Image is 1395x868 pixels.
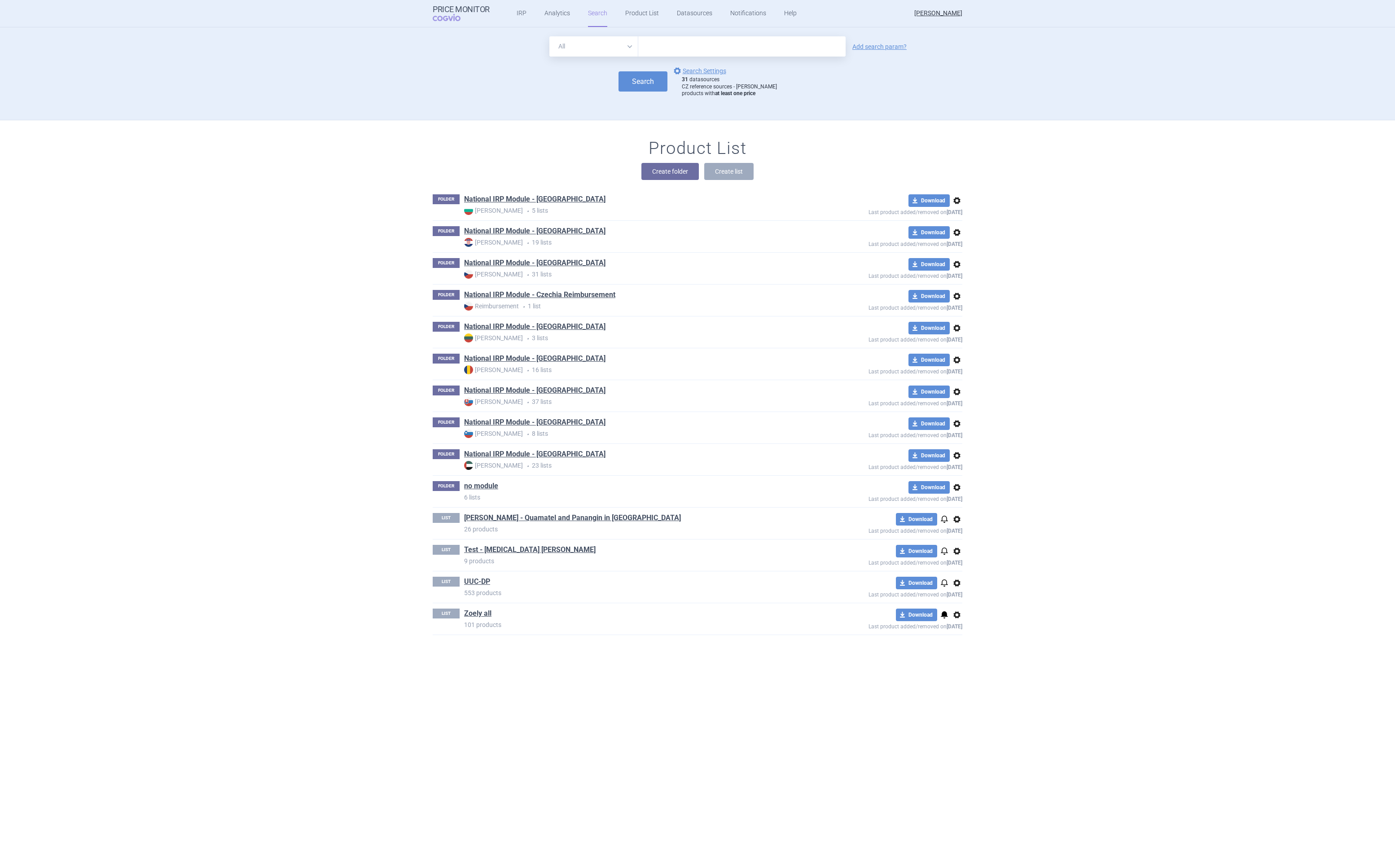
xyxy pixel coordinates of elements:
p: 23 lists [464,461,803,470]
img: SK [464,397,473,406]
strong: [PERSON_NAME] [464,270,523,279]
p: FOLDER [433,258,460,268]
p: 8 lists [464,429,803,438]
button: Download [908,322,950,334]
p: Last product added/removed on [803,557,962,566]
p: FOLDER [433,386,460,395]
i: • [519,302,528,311]
img: CZ [464,302,473,311]
p: FOLDER [433,481,460,491]
strong: [DATE] [947,560,962,566]
i: • [523,207,532,216]
p: Last product added/removed on [803,271,962,279]
p: 3 lists [464,333,803,343]
i: • [523,430,532,439]
p: FOLDER [433,449,460,459]
button: Search [619,71,667,92]
p: 9 products [464,557,803,566]
img: BG [464,206,473,215]
h1: National IRP Module - Czechia Reimbursement [464,290,615,302]
a: National IRP Module - [GEOGRAPHIC_DATA] [464,226,605,236]
button: Download [908,290,950,302]
i: • [523,366,532,375]
strong: [DATE] [947,623,962,630]
a: Search Settings [672,66,726,76]
a: Price MonitorCOGVIO [433,5,490,22]
p: 6 lists [464,493,803,502]
i: • [523,398,532,407]
p: 5 lists [464,206,803,215]
a: National IRP Module - [GEOGRAPHIC_DATA] [464,322,605,332]
span: COGVIO [433,14,473,21]
button: Download [908,258,950,271]
p: 553 products [464,588,803,597]
p: 16 lists [464,365,803,375]
strong: [DATE] [947,305,962,311]
h1: National IRP Module - Slovenia [464,417,605,429]
i: • [523,462,532,471]
p: FOLDER [433,354,460,364]
p: Last product added/removed on [803,621,962,630]
a: National IRP Module - [GEOGRAPHIC_DATA] [464,386,605,395]
strong: 31 [682,76,688,83]
button: Create folder [641,163,699,180]
strong: [DATE] [947,400,962,407]
button: Download [908,449,950,462]
p: Last product added/removed on [803,398,962,407]
button: Download [908,417,950,430]
button: Download [908,194,950,207]
a: Add search param? [852,44,907,50]
p: Last product added/removed on [803,430,962,438]
strong: [DATE] [947,432,962,438]
strong: [DATE] [947,496,962,502]
p: Last product added/removed on [803,526,962,534]
p: FOLDER [433,290,460,300]
strong: [PERSON_NAME] [464,461,523,470]
a: National IRP Module - [GEOGRAPHIC_DATA] [464,194,605,204]
p: 101 products [464,620,803,629]
a: Zoely all [464,609,491,618]
strong: [PERSON_NAME] [464,365,523,374]
a: National IRP Module - [GEOGRAPHIC_DATA] [464,449,605,459]
div: datasources CZ reference sources - [PERSON_NAME] products with [682,76,777,97]
p: 19 lists [464,238,803,247]
strong: [PERSON_NAME] [464,206,523,215]
button: Download [908,354,950,366]
h1: National IRP Module - Bulgaria [464,194,605,206]
button: Download [896,513,937,526]
h1: UUC-DP [464,577,490,588]
p: Last product added/removed on [803,334,962,343]
p: Last product added/removed on [803,589,962,598]
a: National IRP Module - Czechia Reimbursement [464,290,615,300]
strong: Price Monitor [433,5,490,14]
p: 31 lists [464,270,803,279]
a: Test - [MEDICAL_DATA] [PERSON_NAME] [464,545,596,555]
p: Last product added/removed on [803,207,962,215]
p: Last product added/removed on [803,239,962,247]
strong: [PERSON_NAME] [464,238,523,247]
button: Download [896,609,937,621]
button: Download [908,386,950,398]
p: 37 lists [464,397,803,407]
strong: [PERSON_NAME] [464,333,523,342]
img: LT [464,333,473,342]
i: • [523,239,532,248]
a: UUC-DP [464,577,490,587]
h1: Gedeon - Quamatel and Panangin in CIS [464,513,681,525]
h1: National IRP Module - UAE [464,449,605,461]
img: RO [464,365,473,374]
button: Download [908,481,950,494]
strong: [DATE] [947,368,962,375]
strong: [DATE] [947,464,962,470]
p: Last product added/removed on [803,494,962,502]
h1: Test - Ninlaro Lauer [464,545,596,557]
h1: Zoely all [464,609,491,620]
strong: [DATE] [947,528,962,534]
button: Download [896,545,937,557]
strong: [DATE] [947,337,962,343]
p: Last product added/removed on [803,366,962,375]
strong: [DATE] [947,209,962,215]
button: Download [896,577,937,589]
strong: [PERSON_NAME] [464,429,523,438]
p: LIST [433,513,460,523]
